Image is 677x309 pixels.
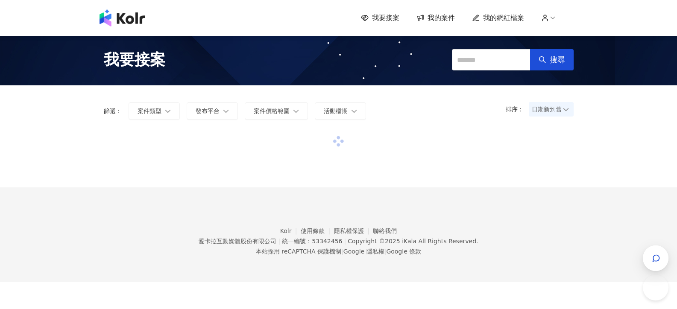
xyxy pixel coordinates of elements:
[530,49,574,70] button: 搜尋
[344,238,346,245] span: |
[341,248,343,255] span: |
[278,238,280,245] span: |
[428,13,455,23] span: 我的案件
[416,13,455,23] a: 我的案件
[280,227,301,234] a: Kolr
[138,108,161,114] span: 案件類型
[361,13,399,23] a: 我要接案
[472,13,524,23] a: 我的網紅檔案
[256,246,421,257] span: 本站採用 reCAPTCHA 保護機制
[348,238,478,245] div: Copyright © 2025 All Rights Reserved.
[550,55,565,64] span: 搜尋
[402,238,416,245] a: iKala
[539,56,546,64] span: search
[483,13,524,23] span: 我的網紅檔案
[334,227,373,234] a: 隱私權保護
[301,227,334,234] a: 使用條款
[196,108,220,114] span: 發布平台
[100,9,145,26] img: logo
[643,283,668,308] iframe: Toggle Customer Support
[532,103,571,116] span: 日期新到舊
[343,248,384,255] a: Google 隱私權
[372,13,399,23] span: 我要接案
[373,227,397,234] a: 聯絡我們
[386,248,421,255] a: Google 條款
[187,102,238,120] button: 發布平台
[506,106,529,113] p: 排序：
[315,102,366,120] button: 活動檔期
[324,108,348,114] span: 活動檔期
[384,248,387,255] span: |
[245,102,308,120] button: 案件價格範圍
[104,49,165,70] span: 我要接案
[199,238,276,245] div: 愛卡拉互動媒體股份有限公司
[104,108,122,114] p: 篩選：
[129,102,180,120] button: 案件類型
[254,108,290,114] span: 案件價格範圍
[282,238,342,245] div: 統一編號：53342456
